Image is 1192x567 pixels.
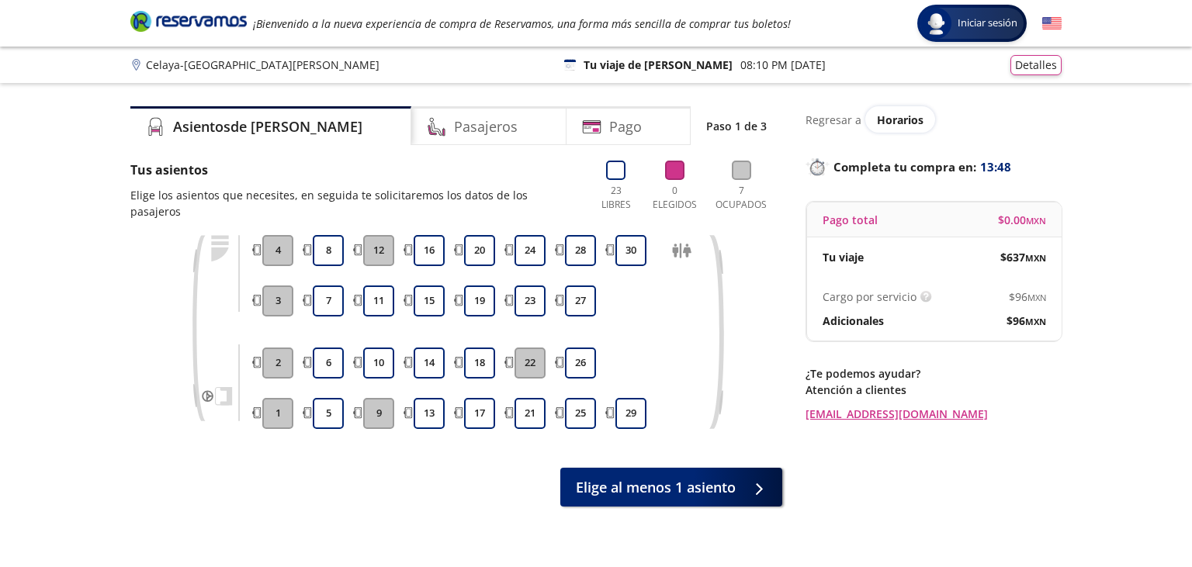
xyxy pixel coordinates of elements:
[262,398,293,429] button: 1
[414,347,445,379] button: 14
[515,235,546,266] button: 24
[313,285,344,316] button: 7
[615,398,646,429] button: 29
[560,468,782,506] button: Elige al menos 1 asiento
[615,235,646,266] button: 30
[1000,249,1046,265] span: $ 637
[414,398,445,429] button: 13
[515,347,546,379] button: 22
[454,116,518,137] h4: Pasajeros
[414,285,445,316] button: 15
[1007,313,1046,329] span: $ 96
[649,184,701,212] p: 0 Elegidos
[806,106,1062,133] div: Regresar a ver horarios
[823,249,864,265] p: Tu viaje
[253,16,791,31] em: ¡Bienvenido a la nueva experiencia de compra de Reservamos, una forma más sencilla de comprar tus...
[464,235,495,266] button: 20
[1026,215,1046,226] small: MXN
[515,398,546,429] button: 21
[1025,316,1046,327] small: MXN
[712,184,771,212] p: 7 Ocupados
[464,285,495,316] button: 19
[1025,252,1046,264] small: MXN
[806,112,861,128] p: Regresar a
[951,16,1024,31] span: Iniciar sesión
[594,184,637,212] p: 23 Libres
[515,285,546,316] button: 23
[313,347,344,379] button: 6
[1042,14,1062,33] button: English
[146,57,379,73] p: Celaya - [GEOGRAPHIC_DATA][PERSON_NAME]
[877,112,923,127] span: Horarios
[980,158,1011,176] span: 13:48
[363,398,394,429] button: 9
[609,116,642,137] h4: Pago
[998,212,1046,228] span: $ 0.00
[576,477,736,498] span: Elige al menos 1 asiento
[363,285,394,316] button: 11
[464,347,495,379] button: 18
[806,382,1062,398] p: Atención a clientes
[1102,477,1176,551] iframe: Messagebird Livechat Widget
[262,347,293,379] button: 2
[1009,289,1046,305] span: $ 96
[565,285,596,316] button: 27
[262,235,293,266] button: 4
[130,9,247,33] i: Brand Logo
[464,398,495,429] button: 17
[584,57,733,73] p: Tu viaje de [PERSON_NAME]
[740,57,826,73] p: 08:10 PM [DATE]
[806,156,1062,178] p: Completa tu compra en :
[414,235,445,266] button: 16
[363,235,394,266] button: 12
[130,187,579,220] p: Elige los asientos que necesites, en seguida te solicitaremos los datos de los pasajeros
[363,347,394,379] button: 10
[823,212,878,228] p: Pago total
[565,235,596,266] button: 28
[173,116,362,137] h4: Asientos de [PERSON_NAME]
[706,118,767,134] p: Paso 1 de 3
[823,313,884,329] p: Adicionales
[313,398,344,429] button: 5
[1027,292,1046,303] small: MXN
[313,235,344,266] button: 8
[130,161,579,179] p: Tus asientos
[806,406,1062,422] a: [EMAIL_ADDRESS][DOMAIN_NAME]
[823,289,917,305] p: Cargo por servicio
[565,347,596,379] button: 26
[130,9,247,37] a: Brand Logo
[262,285,293,316] button: 3
[565,398,596,429] button: 25
[806,365,1062,382] p: ¿Te podemos ayudar?
[1010,55,1062,75] button: Detalles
